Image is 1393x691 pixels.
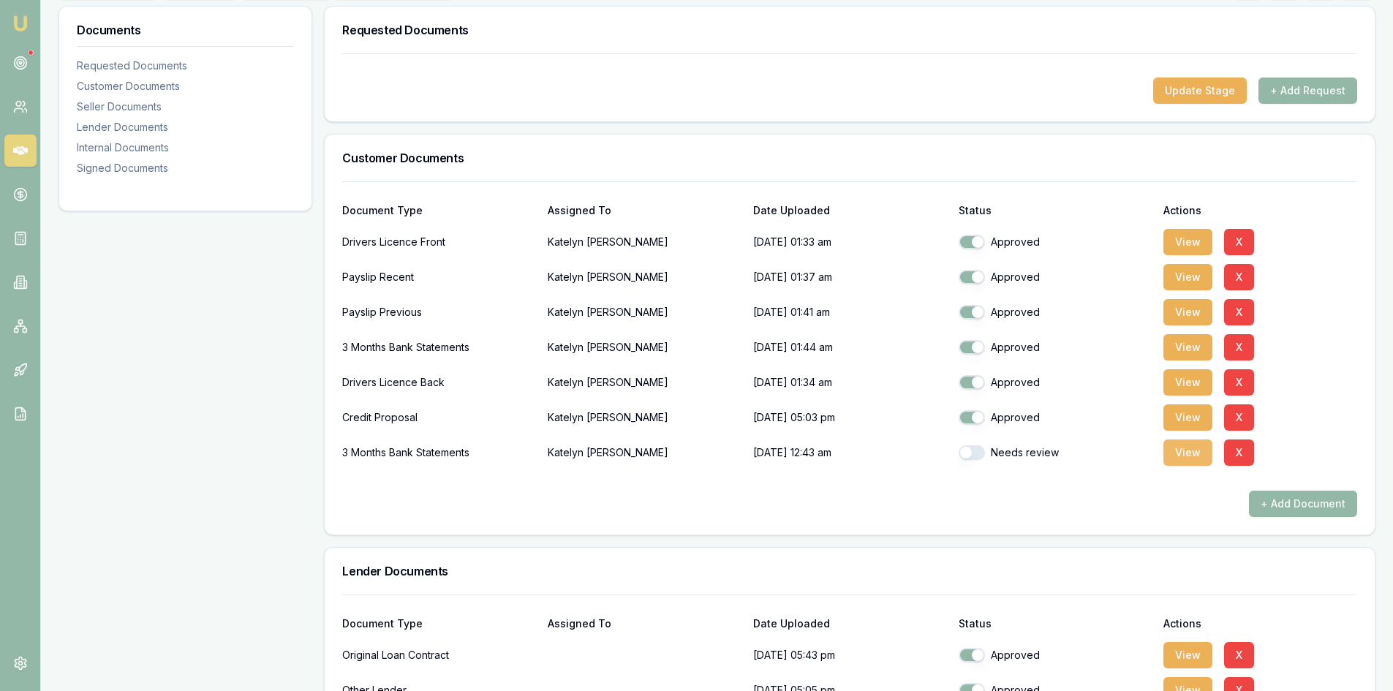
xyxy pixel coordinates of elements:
div: Document Type [342,619,536,629]
button: View [1163,439,1212,466]
p: Katelyn [PERSON_NAME] [548,333,741,362]
div: Internal Documents [77,140,294,155]
div: Date Uploaded [753,205,947,216]
div: Payslip Recent [342,263,536,292]
div: Seller Documents [77,99,294,114]
button: View [1163,642,1212,668]
div: 3 Months Bank Statements [342,438,536,467]
button: X [1224,369,1254,396]
button: X [1224,404,1254,431]
h3: Lender Documents [342,565,1357,577]
p: [DATE] 01:33 am [753,227,947,257]
div: Requested Documents [77,58,294,73]
button: X [1224,299,1254,325]
button: View [1163,229,1212,255]
div: Actions [1163,205,1357,216]
button: X [1224,264,1254,290]
div: Status [959,619,1152,629]
button: View [1163,334,1212,360]
button: + Add Request [1258,78,1357,104]
p: [DATE] 01:34 am [753,368,947,397]
div: Credit Proposal [342,403,536,432]
button: View [1163,264,1212,290]
div: Status [959,205,1152,216]
p: [DATE] 01:41 am [753,298,947,327]
div: Customer Documents [77,79,294,94]
div: Payslip Previous [342,298,536,327]
div: Signed Documents [77,161,294,175]
div: Needs review [959,445,1152,460]
img: emu-icon-u.png [12,15,29,32]
div: Drivers Licence Front [342,227,536,257]
div: Approved [959,270,1152,284]
h3: Requested Documents [342,24,1357,36]
div: Approved [959,235,1152,249]
div: Lender Documents [77,120,294,135]
p: [DATE] 05:43 pm [753,641,947,670]
p: [DATE] 12:43 am [753,438,947,467]
p: [DATE] 05:03 pm [753,403,947,432]
div: Approved [959,375,1152,390]
button: X [1224,439,1254,466]
button: X [1224,642,1254,668]
p: Katelyn [PERSON_NAME] [548,403,741,432]
p: Katelyn [PERSON_NAME] [548,227,741,257]
button: View [1163,299,1212,325]
div: Assigned To [548,205,741,216]
div: Actions [1163,619,1357,629]
div: Drivers Licence Back [342,368,536,397]
p: Katelyn [PERSON_NAME] [548,368,741,397]
div: Document Type [342,205,536,216]
button: + Add Document [1249,491,1357,517]
h3: Documents [77,24,294,36]
button: View [1163,404,1212,431]
h3: Customer Documents [342,152,1357,164]
div: Date Uploaded [753,619,947,629]
div: Approved [959,410,1152,425]
p: [DATE] 01:44 am [753,333,947,362]
p: [DATE] 01:37 am [753,263,947,292]
button: X [1224,334,1254,360]
div: Original Loan Contract [342,641,536,670]
div: Approved [959,305,1152,320]
button: View [1163,369,1212,396]
button: Update Stage [1153,78,1247,104]
p: Katelyn [PERSON_NAME] [548,263,741,292]
div: 3 Months Bank Statements [342,333,536,362]
div: Assigned To [548,619,741,629]
p: Katelyn [PERSON_NAME] [548,298,741,327]
div: Approved [959,648,1152,662]
button: X [1224,229,1254,255]
div: Approved [959,340,1152,355]
p: Katelyn [PERSON_NAME] [548,438,741,467]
